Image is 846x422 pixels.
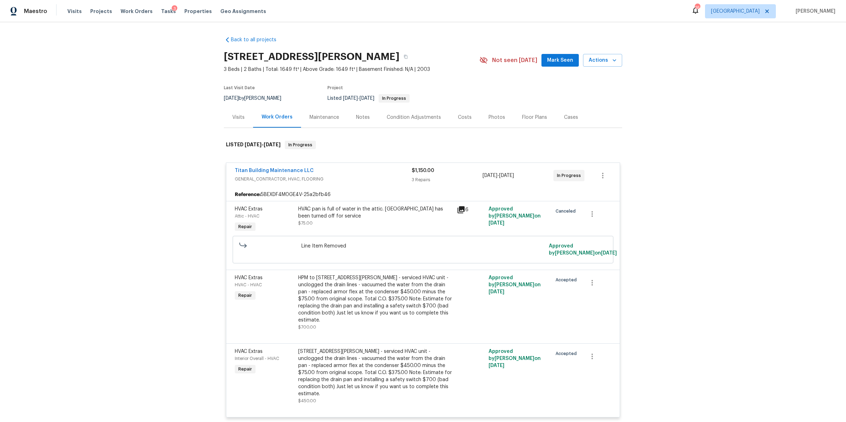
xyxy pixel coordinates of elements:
[343,96,374,101] span: -
[360,96,374,101] span: [DATE]
[224,66,479,73] span: 3 Beds | 2 Baths | Total: 1649 ft² | Above Grade: 1649 ft² | Basement Finished: N/A | 2003
[298,399,316,403] span: $450.00
[601,251,617,256] span: [DATE]
[24,8,47,15] span: Maestro
[286,141,315,148] span: In Progress
[90,8,112,15] span: Projects
[224,53,399,60] h2: [STREET_ADDRESS][PERSON_NAME]
[483,172,514,179] span: -
[235,176,412,183] span: GENERAL_CONTRACTOR, HVAC, FLOORING
[695,4,700,11] div: 16
[556,208,578,215] span: Canceled
[224,96,239,101] span: [DATE]
[356,114,370,121] div: Notes
[489,275,541,294] span: Approved by [PERSON_NAME] on
[556,276,580,283] span: Accepted
[589,56,617,65] span: Actions
[235,191,261,198] b: Reference:
[298,206,453,220] div: HVAC pan is full of water in the attic. [GEOGRAPHIC_DATA] has been turned off for service
[235,275,263,280] span: HVAC Extras
[583,54,622,67] button: Actions
[235,356,279,361] span: Interior Overall - HVAC
[399,50,412,63] button: Copy Address
[226,188,620,201] div: 5BEXDF4M0GE4V-25a2bfb46
[489,349,541,368] span: Approved by [PERSON_NAME] on
[492,57,537,64] span: Not seen [DATE]
[172,5,177,12] div: 3
[232,114,245,121] div: Visits
[298,274,453,324] div: HPM to [STREET_ADDRESS][PERSON_NAME] - serviced HVAC unit - unclogged the drain lines - vacuumed ...
[298,325,316,329] span: $700.00
[67,8,82,15] span: Visits
[224,36,292,43] a: Back to all projects
[793,8,835,15] span: [PERSON_NAME]
[522,114,547,121] div: Floor Plans
[245,142,262,147] span: [DATE]
[235,223,255,230] span: Repair
[235,292,255,299] span: Repair
[224,94,290,103] div: by [PERSON_NAME]
[458,114,472,121] div: Costs
[309,114,339,121] div: Maintenance
[489,289,504,294] span: [DATE]
[327,96,410,101] span: Listed
[235,214,259,218] span: Attic - HVAC
[412,176,483,183] div: 3 Repairs
[220,8,266,15] span: Geo Assignments
[547,56,573,65] span: Mark Seen
[235,168,314,173] a: Titan Building Maintenance LLC
[226,141,281,149] h6: LISTED
[235,207,263,212] span: HVAC Extras
[711,8,760,15] span: [GEOGRAPHIC_DATA]
[489,207,541,226] span: Approved by [PERSON_NAME] on
[343,96,358,101] span: [DATE]
[121,8,153,15] span: Work Orders
[483,173,497,178] span: [DATE]
[379,96,409,100] span: In Progress
[564,114,578,121] div: Cases
[489,221,504,226] span: [DATE]
[499,173,514,178] span: [DATE]
[556,350,580,357] span: Accepted
[224,86,255,90] span: Last Visit Date
[327,86,343,90] span: Project
[235,366,255,373] span: Repair
[224,134,622,156] div: LISTED [DATE]-[DATE]In Progress
[184,8,212,15] span: Properties
[235,283,262,287] span: HVAC - HVAC
[549,244,617,256] span: Approved by [PERSON_NAME] on
[298,221,313,225] span: $75.00
[235,349,263,354] span: HVAC Extras
[457,206,484,214] div: 6
[387,114,441,121] div: Condition Adjustments
[298,348,453,397] div: [STREET_ADDRESS][PERSON_NAME] - serviced HVAC unit - unclogged the drain lines - vacuumed the wat...
[245,142,281,147] span: -
[301,243,545,250] span: Line Item Removed
[489,363,504,368] span: [DATE]
[489,114,505,121] div: Photos
[557,172,584,179] span: In Progress
[264,142,281,147] span: [DATE]
[412,168,434,173] span: $1,150.00
[541,54,579,67] button: Mark Seen
[262,114,293,121] div: Work Orders
[161,9,176,14] span: Tasks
